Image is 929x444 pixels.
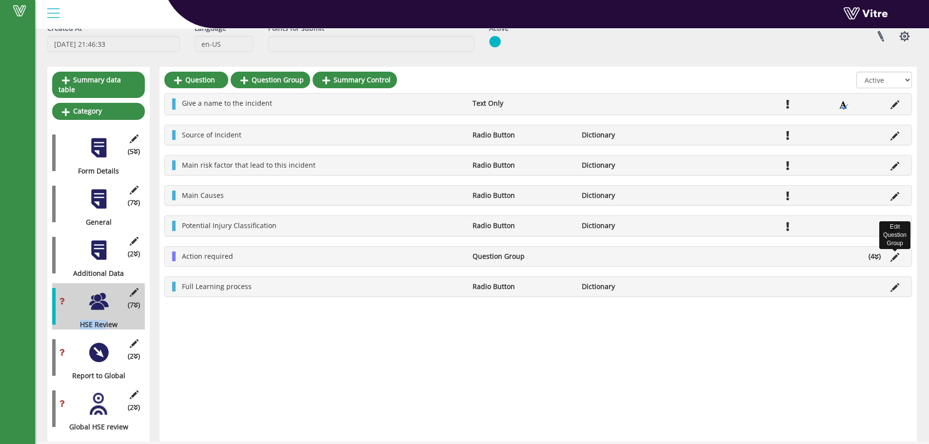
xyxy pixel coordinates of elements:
li: Radio Button [468,221,577,231]
span: Action required [182,251,233,261]
span: Full Learning process [182,282,252,291]
div: HSE Review [52,320,138,329]
li: Dictionary [577,130,686,140]
li: Dictionary [577,191,686,200]
span: (7 ) [128,300,140,310]
span: Source of Incident [182,130,241,139]
span: Give a name to the incident [182,98,272,108]
span: (2 ) [128,351,140,361]
a: Question [164,72,228,88]
span: (7 ) [128,198,140,208]
div: Form Details [52,166,138,176]
li: Radio Button [468,130,577,140]
div: Report to Global [52,371,138,381]
li: Dictionary [577,221,686,231]
div: General [52,217,138,227]
img: yes [489,36,501,48]
span: Main Causes [182,191,224,200]
li: Radio Button [468,282,577,291]
li: Radio Button [468,191,577,200]
span: Potential Injury Classification [182,221,277,230]
a: Summary data table [52,72,145,98]
div: Global HSE review [52,422,138,432]
span: (5 ) [128,147,140,156]
li: Text Only [468,98,577,108]
li: Dictionary [577,282,686,291]
li: (4 ) [864,251,886,261]
li: Dictionary [577,160,686,170]
div: Edit Question Group [879,221,910,249]
span: (2 ) [128,249,140,259]
a: Question Group [231,72,310,88]
li: Question Group [468,251,577,261]
div: Additional Data [52,269,138,278]
li: Radio Button [468,160,577,170]
span: Main risk factor that lead to this incident [182,160,316,170]
a: Category [52,103,145,119]
a: Summary Control [313,72,397,88]
span: (2 ) [128,403,140,412]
